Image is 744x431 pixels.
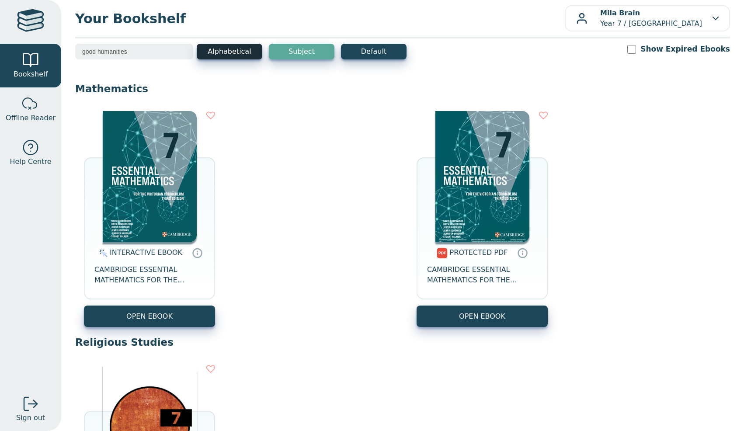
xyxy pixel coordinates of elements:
[75,336,730,349] p: Religious Studies
[14,69,48,80] span: Bookshelf
[197,44,262,59] button: Alphabetical
[192,247,202,258] a: Interactive eBooks are accessed online via the publisher’s portal. They contain interactive resou...
[10,156,51,167] span: Help Centre
[341,44,407,59] button: Default
[94,264,205,285] span: CAMBRIDGE ESSENTIAL MATHEMATICS FOR THE VICTORIAN CURRICULUM YEAR 7 EBOOK 3E
[517,247,528,258] a: Protected PDFs cannot be printed, copied or shared. They can be accessed online through Education...
[565,5,730,31] button: Mila BrainYear 7 / [GEOGRAPHIC_DATA]
[6,113,56,123] span: Offline Reader
[435,111,529,242] img: 38f61441-8c7b-47c1-b281-f2cfadf3619f.jpg
[103,111,197,242] img: a4cdec38-c0cf-47c5-bca4-515c5eb7b3e9.png
[75,44,193,59] input: Search bookshelf (E.g: psychology)
[84,306,215,327] button: OPEN EBOOK
[450,248,508,257] span: PROTECTED PDF
[600,9,640,17] b: Mila Brain
[437,248,448,258] img: pdf.svg
[75,9,565,28] span: Your Bookshelf
[640,44,730,55] label: Show Expired Ebooks
[16,413,45,423] span: Sign out
[75,82,730,95] p: Mathematics
[417,306,548,327] a: OPEN EBOOK
[269,44,334,59] button: Subject
[97,248,108,258] img: interactive.svg
[110,248,182,257] span: INTERACTIVE EBOOK
[600,8,702,29] p: Year 7 / [GEOGRAPHIC_DATA]
[427,264,537,285] span: CAMBRIDGE ESSENTIAL MATHEMATICS FOR THE VICTORIAN CURRICULUM YEAR 7 3E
